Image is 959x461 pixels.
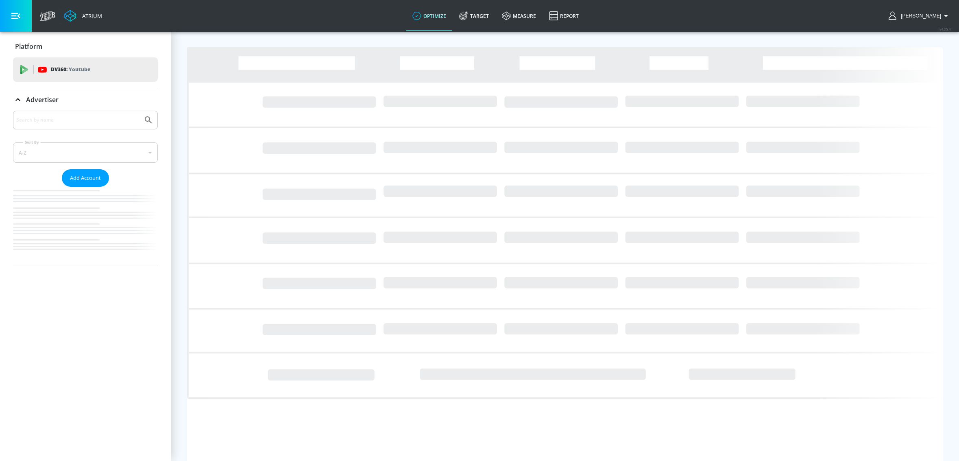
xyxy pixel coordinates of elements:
div: DV360: Youtube [13,57,158,82]
div: A-Z [13,142,158,163]
a: measure [495,1,543,31]
span: Add Account [70,173,101,183]
span: v 4.25.4 [939,27,951,31]
div: Advertiser [13,88,158,111]
div: Atrium [79,12,102,20]
a: Target [453,1,495,31]
nav: list of Advertiser [13,187,158,266]
a: optimize [406,1,453,31]
p: Platform [15,42,42,51]
button: Add Account [62,169,109,187]
div: Advertiser [13,111,158,266]
input: Search by name [16,115,139,125]
p: Youtube [69,65,90,74]
button: [PERSON_NAME] [889,11,951,21]
div: Platform [13,35,158,58]
a: Atrium [64,10,102,22]
p: DV360: [51,65,90,74]
label: Sort By [23,140,41,145]
p: Advertiser [26,95,59,104]
a: Report [543,1,585,31]
span: login as: samantha.yip@zefr.com [898,13,941,19]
